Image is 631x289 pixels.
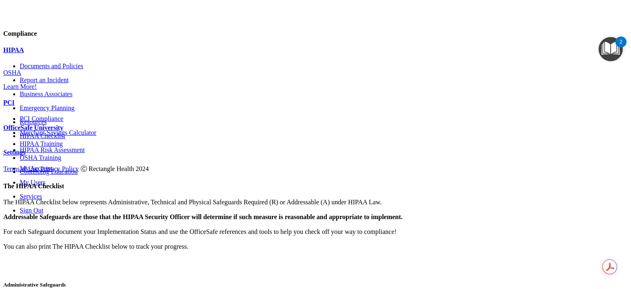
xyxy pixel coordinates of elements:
a: Services [20,193,628,200]
a: Emergency Planning [20,104,628,112]
a: PCI Compliance [20,115,628,123]
h4: The HIPAA Checklist [3,183,628,190]
span: For each Safeguard document your Implementation Status and use the OfficeSafe references and tool... [3,228,396,235]
a: Documents and Policies [20,62,628,70]
a: Merchant Savings Calculator [20,129,628,136]
a: OSHA Training [20,154,628,162]
a: OSHA Learn More! [3,69,628,90]
b: Addressable Safeguards are those that the HIPAA Security Officer will determine if such measure i... [3,213,403,220]
iframe: Drift Widget Chat Controller [489,246,621,279]
div: 2 [619,42,622,53]
span: You can also print The HIPAA Checklist below to track your progress. [3,243,189,250]
a: HIPAA [3,46,628,54]
img: PMB logo [3,3,115,20]
a: Sign Out [20,207,628,214]
a: HIPAA Training [20,140,628,148]
span: The HIPAA Checklist below represents Administrative, Technical and Physical Safeguards Required (... [3,199,382,206]
h5: Administrative Safeguards [3,282,628,288]
p: Learn More! [3,83,628,90]
a: Terms of Use [3,165,39,172]
a: Settings [3,149,628,156]
button: Open Resource Center, 2 new notifications [599,37,623,61]
a: Business Associates [20,90,628,98]
a: Privacy Policy [40,165,79,172]
a: My Users [20,179,628,186]
h4: Compliance [3,30,628,37]
p: OSHA [3,69,628,76]
a: OfficeSafe University [3,124,628,132]
span: Ⓒ Rectangle Health 2024 [81,165,149,172]
a: Report an Incident [20,76,628,84]
a: PCI [3,99,628,106]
